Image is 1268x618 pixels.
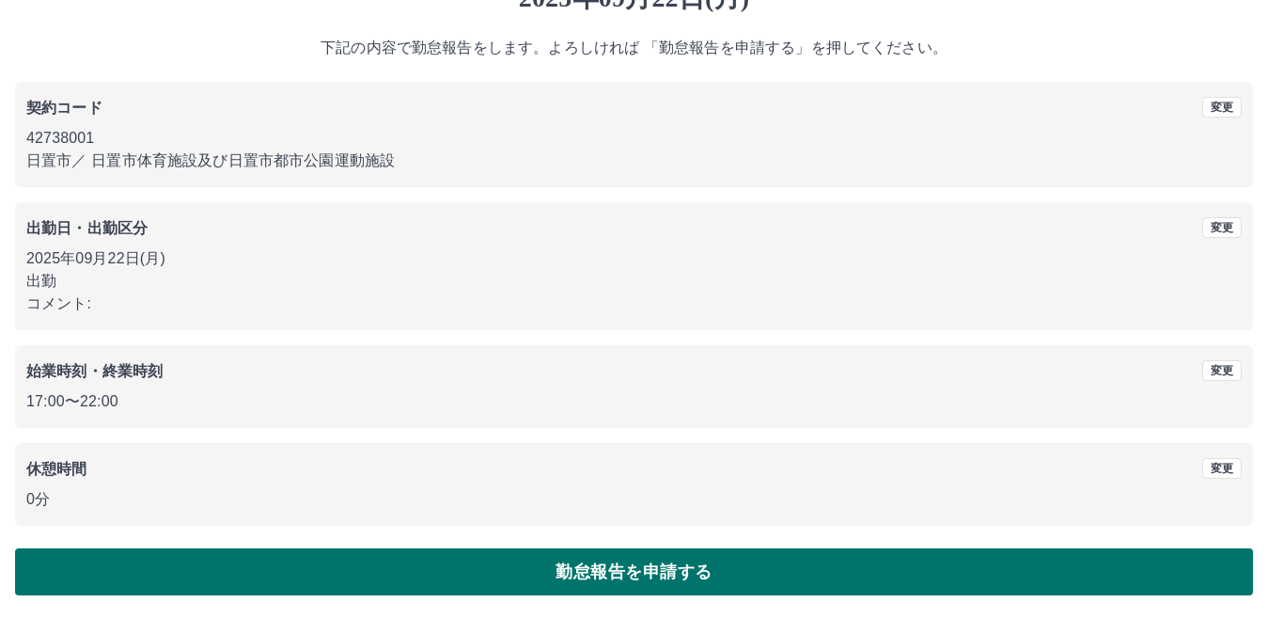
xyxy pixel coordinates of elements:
[26,247,1242,270] p: 2025年09月22日(月)
[26,363,163,379] b: 始業時刻・終業時刻
[26,220,148,236] b: 出勤日・出勤区分
[1202,458,1242,479] button: 変更
[26,127,1242,150] p: 42738001
[26,100,102,116] b: 契約コード
[15,548,1253,595] button: 勤怠報告を申請する
[1202,217,1242,238] button: 変更
[1202,360,1242,381] button: 変更
[15,37,1253,59] p: 下記の内容で勤怠報告をします。よろしければ 「勤怠報告を申請する」を押してください。
[26,390,1242,413] p: 17:00 〜 22:00
[26,150,1242,172] p: 日置市 ／ 日置市体育施設及び日置市都市公園運動施設
[26,461,87,477] b: 休憩時間
[26,488,1242,511] p: 0分
[26,293,1242,315] p: コメント:
[26,270,1242,293] p: 出勤
[1202,97,1242,118] button: 変更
